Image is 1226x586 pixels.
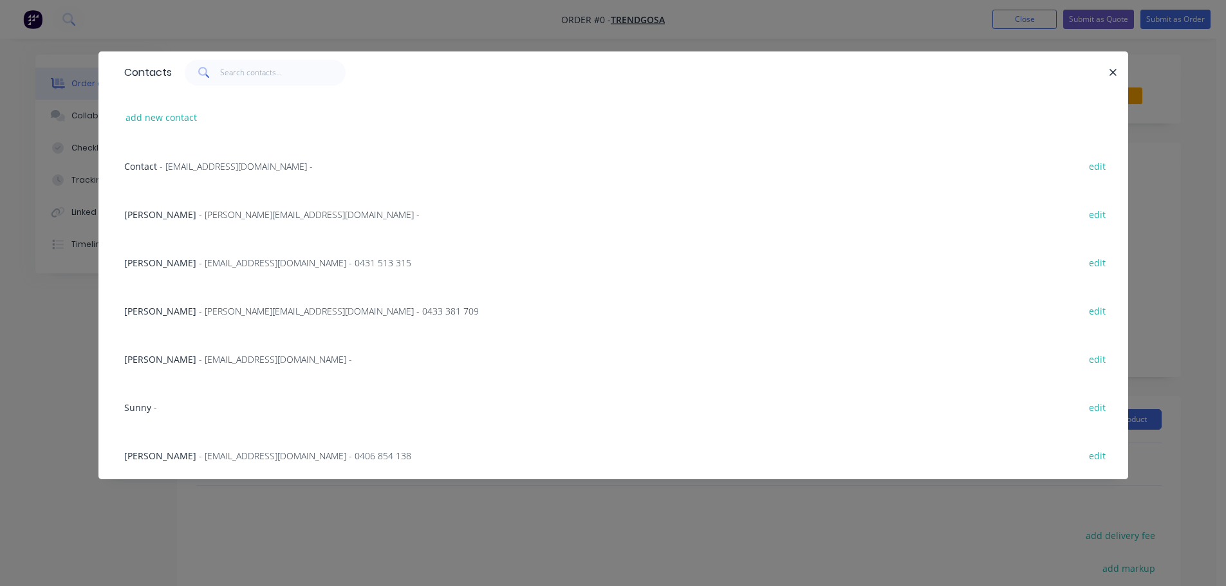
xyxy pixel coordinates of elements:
[160,160,313,172] span: - [EMAIL_ADDRESS][DOMAIN_NAME] -
[220,60,346,86] input: Search contacts...
[1082,446,1113,464] button: edit
[1082,302,1113,319] button: edit
[118,52,172,93] div: Contacts
[199,305,479,317] span: - [PERSON_NAME][EMAIL_ADDRESS][DOMAIN_NAME] - 0433 381 709
[154,401,157,414] span: -
[199,257,411,269] span: - [EMAIL_ADDRESS][DOMAIN_NAME] - 0431 513 315
[199,450,411,462] span: - [EMAIL_ADDRESS][DOMAIN_NAME] - 0406 854 138
[199,208,420,221] span: - [PERSON_NAME][EMAIL_ADDRESS][DOMAIN_NAME] -
[1082,205,1113,223] button: edit
[119,109,204,126] button: add new contact
[124,208,196,221] span: [PERSON_NAME]
[124,450,196,462] span: [PERSON_NAME]
[1082,253,1113,271] button: edit
[124,257,196,269] span: [PERSON_NAME]
[124,305,196,317] span: [PERSON_NAME]
[199,353,352,365] span: - [EMAIL_ADDRESS][DOMAIN_NAME] -
[124,353,196,365] span: [PERSON_NAME]
[124,160,157,172] span: Contact
[1082,157,1113,174] button: edit
[124,401,151,414] span: Sunny
[1082,398,1113,416] button: edit
[1082,350,1113,367] button: edit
